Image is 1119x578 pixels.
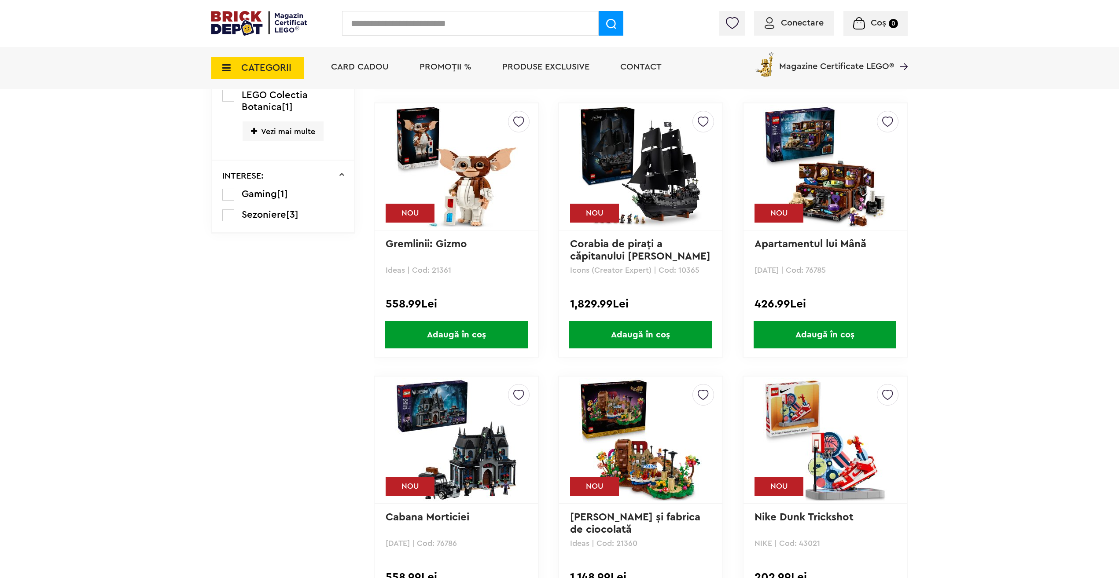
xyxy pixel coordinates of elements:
[755,298,896,310] div: 426.99Lei
[282,102,293,112] span: [1]
[243,121,324,141] span: Vezi mai multe
[559,321,722,348] a: Adaugă în coș
[386,512,469,523] a: Cabana Morticiei
[569,321,712,348] span: Adaugă în coș
[579,105,702,228] img: Corabia de piraţi a căpitanului Jack Sparrow
[386,239,467,249] a: Gremlinii: Gizmo
[579,378,702,501] img: Willy Wonka şi fabrica de ciocolată
[277,189,288,199] span: [1]
[754,321,896,348] span: Adaugă în coș
[620,62,662,71] a: Contact
[755,477,803,496] div: NOU
[889,19,898,28] small: 0
[242,189,277,199] span: Gaming
[286,210,298,219] span: [3]
[395,105,518,228] img: Gremlinii: Gizmo
[871,18,886,27] span: Coș
[331,62,389,71] a: Card Cadou
[570,298,711,310] div: 1,829.99Lei
[241,63,291,73] span: CATEGORII
[222,172,264,180] p: INTERESE:
[570,539,711,547] p: Ideas | Cod: 21360
[242,210,286,219] span: Sezoniere
[570,477,619,496] div: NOU
[755,204,803,223] div: NOU
[763,378,887,501] img: Nike Dunk Trickshot
[242,90,308,112] span: LEGO Colectia Botanica
[420,62,471,71] a: PROMOȚII %
[386,298,527,310] div: 558.99Lei
[894,51,908,59] a: Magazine Certificate LEGO®
[744,321,907,348] a: Adaugă în coș
[763,105,887,228] img: Apartamentul lui Mână
[781,18,824,27] span: Conectare
[570,266,711,274] p: Icons (Creator Expert) | Cod: 10365
[755,539,896,547] p: NIKE | Cod: 43021
[386,204,434,223] div: NOU
[765,18,824,27] a: Conectare
[386,266,527,274] p: Ideas | Cod: 21361
[755,266,896,274] p: [DATE] | Cod: 76785
[385,321,528,348] span: Adaugă în coș
[570,512,703,535] a: [PERSON_NAME] şi fabrica de ciocolată
[395,378,518,501] img: Cabana Morticiei
[375,321,538,348] a: Adaugă în coș
[570,239,710,262] a: Corabia de piraţi a căpitanului [PERSON_NAME]
[755,239,866,249] a: Apartamentul lui Mână
[502,62,589,71] a: Produse exclusive
[386,539,527,547] p: [DATE] | Cod: 76786
[570,204,619,223] div: NOU
[779,51,894,71] span: Magazine Certificate LEGO®
[386,477,434,496] div: NOU
[755,512,854,523] a: Nike Dunk Trickshot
